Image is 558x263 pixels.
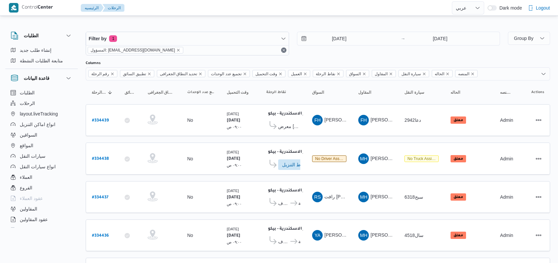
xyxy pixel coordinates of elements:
button: Remove المقاول from selection in this group [389,72,393,76]
div: No [187,117,193,123]
button: Remove [280,46,288,54]
span: [PERSON_NAME] على [370,232,418,238]
button: Remove الحاله from selection in this group [446,72,450,76]
button: Remove وقت التحميل from selection in this group [279,72,282,76]
button: المنصه [497,87,514,98]
span: اجهزة التليفون [20,226,47,234]
span: FH [361,115,367,125]
button: Actions [533,115,544,125]
span: تطبيق السائق [120,70,154,77]
button: Actions [533,230,544,241]
b: Center [38,5,53,11]
button: Open list of options [541,71,546,77]
span: نقاط الرحلة [316,70,335,78]
input: Press the down key to open a popover containing a calendar. [407,32,473,45]
button: اجهزة التليفون [8,225,75,235]
span: تجميع عدد الوحدات [208,70,250,77]
span: المسؤول: mostafa.elrouby@illa.com.eg [88,47,183,53]
b: # 334439 [92,118,109,123]
button: الطلبات [8,87,75,98]
span: [PERSON_NAME] على [370,194,418,199]
span: Admin [500,194,513,200]
span: نقاط الرحلة [313,70,343,77]
button: Remove نقاط الرحلة from selection in this group [337,72,340,76]
span: MH [360,230,367,241]
small: [DATE] [227,227,239,231]
div: الطلبات [5,45,78,69]
div: Raft Shnada Ahmad Khairallah [312,192,323,202]
span: سبح6318 [404,194,423,200]
small: ٠٩:٠٠ ص [227,202,242,206]
a: #334436 [92,231,109,240]
button: المقاول [356,87,395,98]
span: Dark mode [497,5,522,11]
span: 1 active filters [109,35,117,42]
span: إنشاء طلب جديد [20,46,51,54]
a: #334439 [92,116,109,125]
small: ٠٩:٠٠ ص [227,163,242,167]
button: ادخل تفاصيل نقاط التنزيل [278,159,315,170]
span: انواع اماكن التنزيل [20,120,55,128]
input: Press the down key to open a popover containing a calendar. [297,32,372,45]
span: انواع سيارات النقل [20,163,56,171]
b: # 334438 [92,157,109,161]
b: معلق [454,195,463,199]
span: YA [314,230,320,241]
button: السواقين [8,130,75,140]
button: Remove المنصه from selection in this group [471,72,475,76]
button: Remove تطبيق السائق from selection in this group [147,72,151,76]
div: No [187,194,193,200]
span: No truck assigned [407,156,440,161]
button: Actions [533,153,544,164]
span: سيارة النقل [401,70,421,78]
button: عقود العملاء [8,193,75,204]
button: المقاولين [8,204,75,214]
span: Admin [500,156,513,161]
span: MH [360,153,367,164]
span: المقاول [372,70,396,77]
div: → [401,36,405,41]
span: رافت [PERSON_NAME] [324,194,374,199]
button: قاعدة البيانات [11,74,73,82]
button: remove selected entity [176,48,180,52]
span: FH [314,115,321,125]
span: تحديد النطاق الجغرافى [160,70,197,78]
span: Admin [500,233,513,238]
span: No driver assigned [315,156,349,161]
span: تجميع عدد الوحدات [211,70,242,78]
span: Logout [536,4,550,12]
div: No [187,156,193,162]
button: السواق [309,87,349,98]
span: معرض الكميل سنتر السيوف [PERSON_NAME] [278,199,289,207]
span: تحديد النطاق الجغرافى [157,70,206,77]
span: الحاله [451,90,460,95]
button: سيارات النقل [8,151,75,161]
div: Ftha Hassan Jlal Abo Alhassan [312,115,323,125]
svg: Sorted in descending order [107,90,113,95]
span: معرض [PERSON_NAME] - مرسى مطروح [278,122,300,130]
span: سيارات النقل [20,152,45,160]
span: الحاله [435,70,444,78]
span: المنصه [455,70,478,77]
div: قاعدة البيانات [5,87,78,230]
b: معلق [454,234,463,238]
small: ٠٩:٠٠ ص [227,240,242,244]
span: السواقين [20,131,37,139]
b: مخزن فرونت دور الاسكندرية - بيكو [268,112,336,116]
button: Filter by1 active filters [86,32,289,45]
b: مخزن فرونت دور الاسكندرية - بيكو [268,150,336,154]
small: ٠٩:٠٠ ص [227,125,242,129]
h3: قاعدة البيانات [24,74,49,82]
a: #334438 [92,154,109,163]
b: # 334437 [92,195,108,200]
button: الطلبات [11,32,73,40]
button: الفروع [8,182,75,193]
div: Maroah Husam Aldin Saad Ala [358,230,369,241]
span: تجميع عدد الوحدات [187,90,215,95]
span: متابعة الطلبات النشطة [20,57,63,65]
div: No [187,232,193,238]
button: الرحلات [103,4,125,12]
span: المواقع [20,142,33,149]
span: سيارة النقل [398,70,429,77]
button: وقت التحميل [224,87,257,98]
